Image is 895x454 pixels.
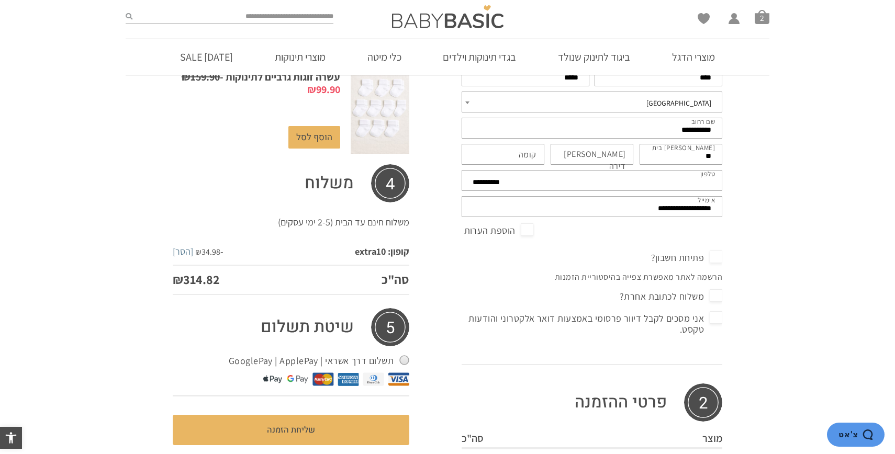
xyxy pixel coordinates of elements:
[620,288,722,305] span: משלוח לכתובת אחרת?
[173,271,220,288] bdi: 314.82
[195,246,202,257] span: ₪
[651,249,722,266] span: פתיחת חשבון?
[164,39,249,75] a: [DATE] SALE
[261,265,409,294] th: סה"כ
[464,222,534,239] span: הוספת הערות
[259,39,341,75] a: מוצרי תינוקות
[351,65,409,153] img: עשרה זוגות גרביים לתינוקות
[173,245,193,257] a: להסיר קופון extra10
[173,308,409,346] h3: שיטת תשלום
[278,216,409,228] label: משלוח חינם עד הבית (2-5 ימי עסקים)
[182,70,191,84] span: ₪
[462,310,722,338] span: אני מסכים לקבל דיוור פרסומי באמצעות דואר אלקטרוני והודעות טקסט.
[261,238,409,265] td: קופון: extra10
[698,196,715,205] label: אימייל
[652,143,715,153] label: [PERSON_NAME] בית
[542,39,646,75] a: ביגוד לתינוק שנולד
[307,83,340,96] bdi: 99.90
[261,164,409,202] th: משלוח
[462,92,722,112] span: ראשון לציון
[656,39,731,75] a: מוצרי הדגל
[173,238,261,265] td: -
[700,169,715,179] label: טלפון
[519,149,536,161] label: קומה
[182,70,220,84] bdi: 159.90
[759,423,885,449] iframe: פותח יישומון שאפשר לשוחח בו בצ'אט עם אחד הנציגים שלנו
[392,5,504,28] img: Baby Basic בגדי תינוקות וילדים אונליין
[547,149,626,172] label: [PERSON_NAME] דירה
[307,83,316,96] span: ₪
[229,353,409,369] label: תשלום דרך אשראי | GooglePay | ApplePay
[173,415,409,445] button: שליחת הזמנה
[462,429,524,448] th: סה"כ
[462,383,722,422] h3: פרטי ההזמנה
[755,9,769,24] span: סל קניות
[427,39,532,75] a: בגדי תינוקות וילדים
[473,96,711,110] span: ראשון לציון
[173,271,183,288] span: ₪
[195,246,220,257] span: 34.98
[352,39,417,75] a: כלי מיטה
[698,13,710,24] a: Wishlist
[182,70,340,96] a: עשרה זוגות גרביים לתינוקות -
[698,13,710,28] span: Wishlist
[524,429,722,448] th: מוצר
[691,117,715,127] label: שם רחוב
[288,126,340,149] a: הוסף לסל
[459,271,725,291] p: הרשמה לאתר מאפשרת צפייה בהיסטוריית הזמנות
[755,9,769,24] a: סל קניות2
